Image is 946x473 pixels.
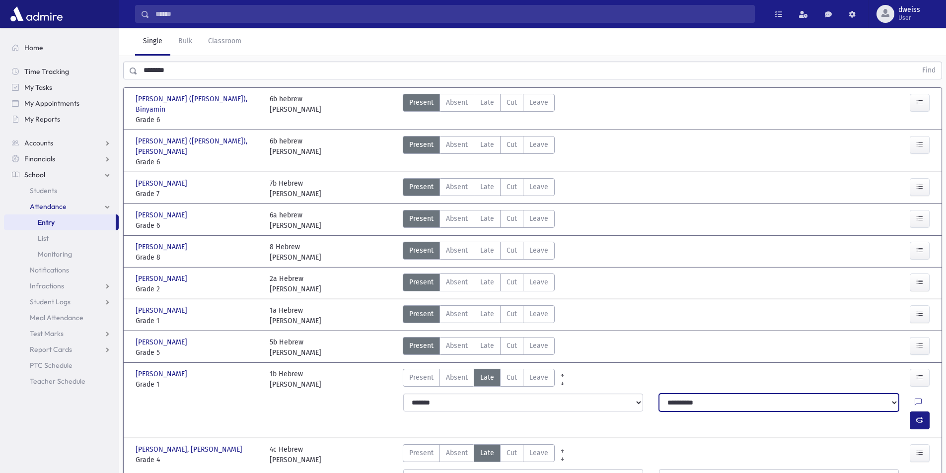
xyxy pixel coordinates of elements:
span: [PERSON_NAME] [136,242,189,252]
span: Report Cards [30,345,72,354]
a: Monitoring [4,246,119,262]
a: Report Cards [4,341,119,357]
div: AttTypes [403,337,555,358]
span: Students [30,186,57,195]
span: User [898,14,920,22]
a: Home [4,40,119,56]
span: Present [409,245,434,256]
span: List [38,234,49,243]
span: Notifications [30,266,69,274]
span: Absent [446,213,468,224]
span: Leave [529,340,548,351]
a: School [4,167,119,183]
span: Grade 2 [136,284,260,294]
span: Absent [446,277,468,287]
span: Accounts [24,138,53,147]
a: Attendance [4,199,119,214]
div: AttTypes [403,178,555,199]
div: 6b hebrew [PERSON_NAME] [270,136,321,167]
a: Time Tracking [4,64,119,79]
span: Late [480,245,494,256]
a: Bulk [170,28,200,56]
span: Leave [529,139,548,150]
span: Grade 1 [136,379,260,390]
a: List [4,230,119,246]
div: 1a Hebrew [PERSON_NAME] [270,305,321,326]
span: Present [409,309,434,319]
span: Late [480,213,494,224]
div: AttTypes [403,242,555,263]
span: PTC Schedule [30,361,73,370]
span: Absent [446,97,468,108]
a: My Reports [4,111,119,127]
a: Entry [4,214,116,230]
span: Absent [446,340,468,351]
span: Grade 6 [136,157,260,167]
span: Absent [446,309,468,319]
span: Late [480,277,494,287]
div: 8 Hebrew [PERSON_NAME] [270,242,321,263]
a: Meal Attendance [4,310,119,326]
img: AdmirePro [8,4,65,24]
a: Student Logs [4,294,119,310]
div: 5b Hebrew [PERSON_NAME] [270,337,321,358]
div: AttTypes [403,136,555,167]
span: Late [480,372,494,383]
span: Cut [507,277,517,287]
span: dweiss [898,6,920,14]
span: Absent [446,182,468,192]
span: Absent [446,372,468,383]
span: [PERSON_NAME], [PERSON_NAME] [136,444,244,455]
span: Present [409,182,434,192]
span: Cut [507,245,517,256]
a: Financials [4,151,119,167]
span: Cut [507,182,517,192]
a: Students [4,183,119,199]
span: Grade 6 [136,115,260,125]
a: PTC Schedule [4,357,119,373]
a: My Tasks [4,79,119,95]
a: My Appointments [4,95,119,111]
a: Notifications [4,262,119,278]
span: Infractions [30,281,64,290]
a: Teacher Schedule [4,373,119,389]
span: Late [480,97,494,108]
div: AttTypes [403,210,555,231]
span: Late [480,309,494,319]
span: Cut [507,139,517,150]
span: Financials [24,154,55,163]
span: Grade 4 [136,455,260,465]
span: My Tasks [24,83,52,92]
span: Cut [507,309,517,319]
span: Test Marks [30,329,64,338]
span: Grade 6 [136,220,260,231]
span: Late [480,182,494,192]
span: School [24,170,45,179]
span: Present [409,277,434,287]
span: [PERSON_NAME] [136,337,189,347]
span: Absent [446,139,468,150]
span: [PERSON_NAME] [136,305,189,316]
span: Leave [529,277,548,287]
span: Leave [529,372,548,383]
span: My Reports [24,115,60,124]
div: AttTypes [403,369,555,390]
input: Search [149,5,754,23]
span: Present [409,340,434,351]
span: Present [409,372,434,383]
a: Infractions [4,278,119,294]
span: Cut [507,213,517,224]
div: 6b hebrew [PERSON_NAME] [270,94,321,125]
span: Cut [507,97,517,108]
span: Absent [446,448,468,458]
span: Absent [446,245,468,256]
span: Home [24,43,43,52]
span: Grade 8 [136,252,260,263]
span: Leave [529,97,548,108]
div: 1b Hebrew [PERSON_NAME] [270,369,321,390]
a: Test Marks [4,326,119,341]
span: Entry [38,218,55,227]
div: AttTypes [403,273,555,294]
span: Monitoring [38,250,72,259]
span: Present [409,213,434,224]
